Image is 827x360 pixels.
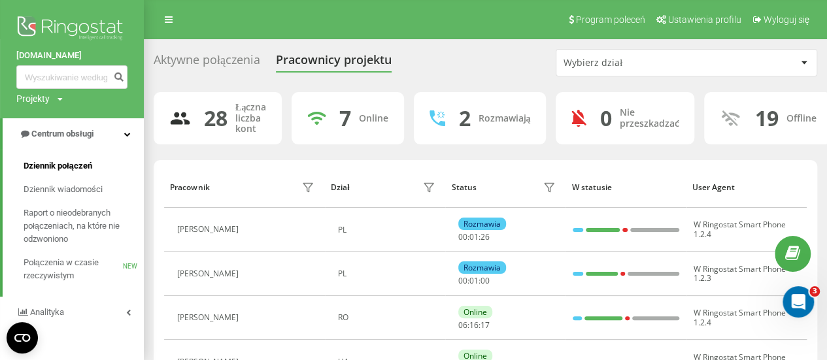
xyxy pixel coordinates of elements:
[469,275,479,286] span: 01
[24,183,103,196] span: Dziennik wiadomości
[16,49,127,62] a: [DOMAIN_NAME]
[30,307,64,317] span: Analityka
[481,319,490,331] span: 17
[3,118,144,150] a: Centrum obsługi
[154,53,260,73] div: Aktywne połączenia
[338,269,438,278] div: PL
[694,307,786,327] span: W Ringostat Smart Phone 1.2.4
[754,106,778,131] div: 19
[481,231,490,242] span: 26
[458,275,467,286] span: 00
[458,276,490,286] div: : :
[458,218,506,230] div: Rozmawia
[481,275,490,286] span: 00
[451,183,476,192] div: Status
[692,183,800,192] div: User Agent
[458,306,492,318] div: Online
[339,106,351,131] div: 7
[783,286,814,318] iframe: Intercom live chat
[16,92,50,105] div: Projekty
[809,286,820,297] span: 3
[458,233,490,242] div: : :
[458,231,467,242] span: 00
[204,106,228,131] div: 28
[478,113,530,124] div: Rozmawiają
[599,106,611,131] div: 0
[31,129,93,139] span: Centrum obsługi
[276,53,392,73] div: Pracownicy projektu
[694,263,786,284] span: W Ringostat Smart Phone 1.2.3
[469,319,479,331] span: 16
[177,313,242,322] div: [PERSON_NAME]
[338,313,438,322] div: RO
[786,113,816,124] div: Offline
[564,57,720,69] div: Wybierz dział
[24,154,144,178] a: Dziennik połączeń
[572,183,680,192] div: W statusie
[458,319,467,331] span: 06
[7,322,38,353] button: Open CMP widget
[458,261,506,274] div: Rozmawia
[24,251,144,287] a: Połączenia w czasie rzeczywistymNEW
[694,219,786,239] span: W Ringostat Smart Phone 1.2.4
[24,201,144,251] a: Raport o nieodebranych połączeniach, na które nie odzwoniono
[16,65,127,89] input: Wyszukiwanie według numeru
[359,113,388,124] div: Online
[24,159,92,172] span: Dziennik połączeń
[16,13,127,46] img: Ringostat logo
[576,14,645,25] span: Program poleceń
[469,231,479,242] span: 01
[177,269,242,278] div: [PERSON_NAME]
[763,14,809,25] span: Wyloguj się
[24,206,137,246] span: Raport o nieodebranych połączeniach, na które nie odzwoniono
[458,321,490,330] div: : :
[338,225,438,235] div: PL
[177,225,242,234] div: [PERSON_NAME]
[668,14,741,25] span: Ustawienia profilu
[458,106,470,131] div: 2
[24,178,144,201] a: Dziennik wiadomości
[24,256,123,282] span: Połączenia w czasie rzeczywistym
[235,102,266,135] div: Łączna liczba kont
[331,183,349,192] div: Dział
[619,107,679,129] div: Nie przeszkadzać
[170,183,209,192] div: Pracownik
